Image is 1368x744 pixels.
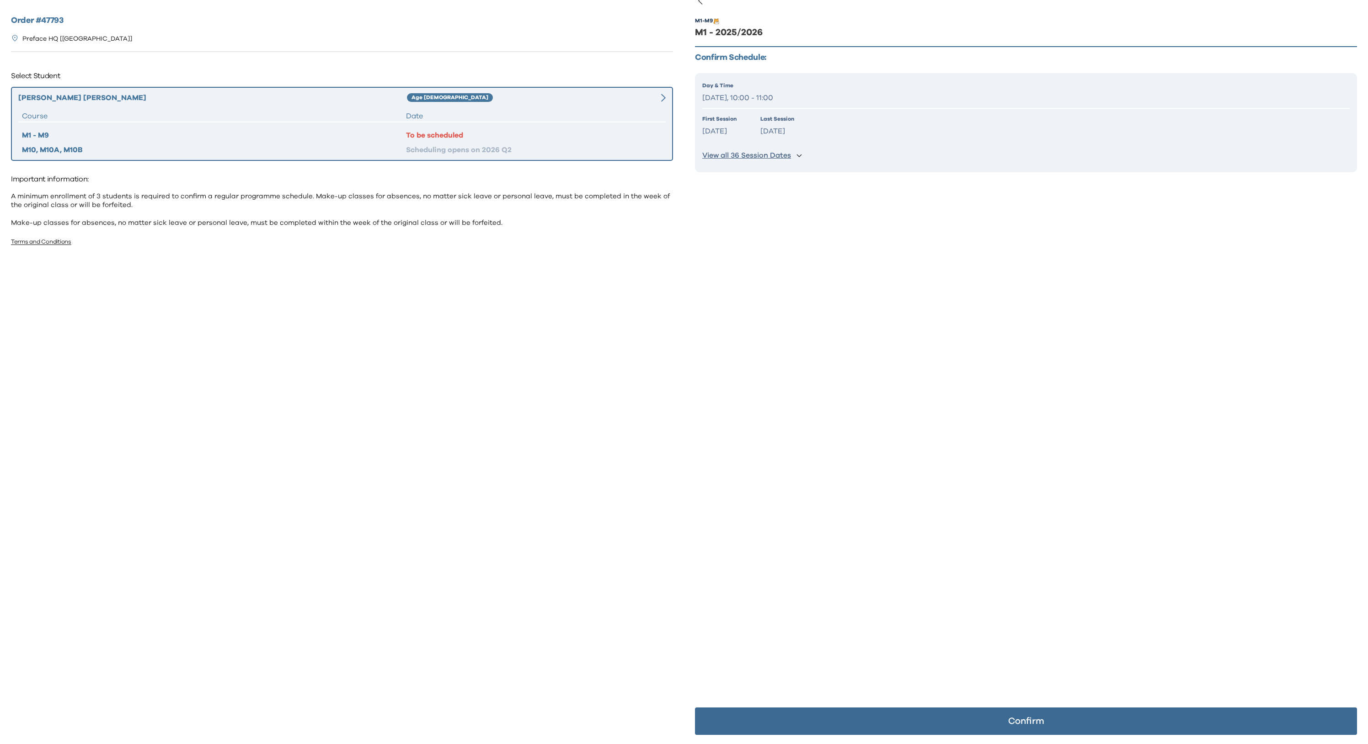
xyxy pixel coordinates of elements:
div: M1 - M9 [22,130,406,141]
p: [DATE] [702,125,737,138]
p: Confirm Schedule: [695,53,1357,63]
p: Important information: [11,172,673,186]
div: Course [22,111,406,122]
h2: Order # 47793 [11,15,673,27]
p: Preface HQ [[GEOGRAPHIC_DATA]] [22,34,132,44]
p: A minimum enrollment of 3 students is required to confirm a regular programme schedule. Make-up c... [11,192,673,228]
p: First Session [702,115,737,123]
img: Subject Icon 1 [713,18,720,25]
p: Confirm [1008,717,1044,726]
p: Last Session [760,115,794,123]
div: Scheduling opens on 2026 Q2 [406,144,662,155]
a: Terms and Conditions [11,239,71,245]
p: [DATE], 10:00 - 11:00 [702,91,1350,105]
div: M1 - 2025/2026 [695,26,1357,39]
p: [DATE] [760,125,794,138]
p: Select Student [11,69,673,83]
div: To be scheduled [406,130,662,141]
button: View all 36 Session Dates [702,147,1350,164]
div: Age [DEMOGRAPHIC_DATA] [407,93,493,102]
button: Confirm [695,707,1357,735]
p: View all 36 Session Dates [702,151,791,160]
div: [PERSON_NAME] [PERSON_NAME] [18,92,407,103]
div: M10, M10A, M10B [22,144,406,155]
p: Day & Time [702,81,1350,90]
div: M1 - M9 [695,17,713,24]
div: Date [406,111,662,122]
